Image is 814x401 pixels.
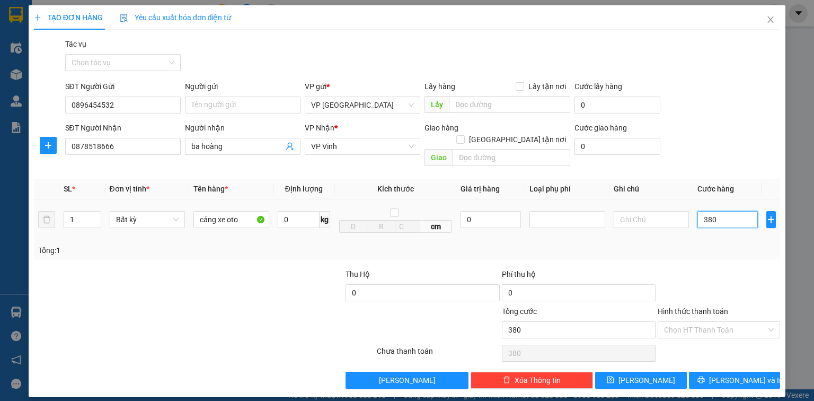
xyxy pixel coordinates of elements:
[367,220,395,233] input: R
[34,14,41,21] span: plus
[346,270,370,278] span: Thu Hộ
[420,220,452,233] span: cm
[65,40,86,48] label: Tác vụ
[574,138,660,155] input: Cước giao hàng
[40,141,56,150] span: plus
[379,374,436,386] span: [PERSON_NAME]
[515,374,561,386] span: Xóa Thông tin
[697,185,734,193] span: Cước hàng
[311,97,414,113] span: VP Đà Nẵng
[658,307,728,316] label: Hình thức thanh toán
[453,149,570,166] input: Dọc đường
[285,185,323,193] span: Định lượng
[395,220,420,233] input: C
[311,138,414,154] span: VP Vinh
[305,81,420,92] div: VP gửi
[110,185,149,193] span: Đơn vị tính
[607,376,614,385] span: save
[618,374,675,386] span: [PERSON_NAME]
[461,211,521,228] input: 0
[65,122,181,134] div: SĐT Người Nhận
[339,220,368,233] input: D
[709,374,783,386] span: [PERSON_NAME] và In
[193,211,269,228] input: VD: Bàn, Ghế
[38,211,55,228] button: delete
[193,185,228,193] span: Tên hàng
[116,212,179,228] span: Bất kỳ
[766,15,775,24] span: close
[574,82,622,91] label: Cước lấy hàng
[424,96,449,113] span: Lấy
[766,211,776,228] button: plus
[38,245,315,256] div: Tổng: 1
[503,376,510,385] span: delete
[65,81,181,92] div: SĐT Người Gửi
[424,149,453,166] span: Giao
[424,82,455,91] span: Lấy hàng
[40,137,57,154] button: plus
[756,5,785,35] button: Close
[502,307,537,316] span: Tổng cước
[185,122,300,134] div: Người nhận
[697,376,705,385] span: printer
[376,345,500,364] div: Chưa thanh toán
[465,134,570,145] span: [GEOGRAPHIC_DATA] tận nơi
[525,179,609,199] th: Loại phụ phí
[424,124,458,132] span: Giao hàng
[502,268,656,284] div: Phí thu hộ
[120,14,128,22] img: icon
[524,81,570,92] span: Lấy tận nơi
[595,372,687,389] button: save[PERSON_NAME]
[320,211,330,228] span: kg
[471,372,593,389] button: deleteXóa Thông tin
[377,185,414,193] span: Kích thước
[346,372,468,389] button: [PERSON_NAME]
[185,81,300,92] div: Người gửi
[305,124,334,132] span: VP Nhận
[609,179,694,199] th: Ghi chú
[574,124,627,132] label: Cước giao hàng
[449,96,570,113] input: Dọc đường
[64,185,72,193] span: SL
[34,13,103,22] span: TẠO ĐƠN HÀNG
[461,185,500,193] span: Giá trị hàng
[689,372,781,389] button: printer[PERSON_NAME] và In
[574,97,660,114] input: Cước lấy hàng
[614,211,689,228] input: Ghi Chú
[767,215,775,224] span: plus
[120,13,232,22] span: Yêu cầu xuất hóa đơn điện tử
[286,142,294,151] span: user-add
